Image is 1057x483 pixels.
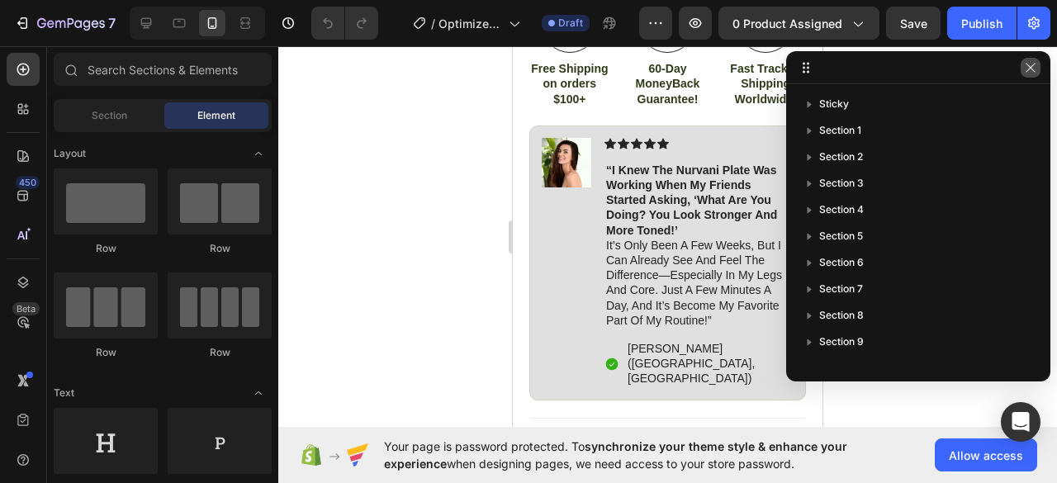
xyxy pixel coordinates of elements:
div: Row [54,345,158,360]
p: 7 [108,13,116,33]
button: Save [886,7,941,40]
span: Sticky [819,96,849,112]
div: 450 [16,176,40,189]
div: Row [54,241,158,256]
button: Allow access [935,438,1037,471]
span: Section 7 [819,281,863,297]
span: Section 5 [819,228,863,244]
div: Row [168,241,272,256]
span: Your page is password protected. To when designing pages, we need access to your store password. [384,438,912,472]
span: 0 product assigned [732,15,842,32]
div: Beta [12,302,40,315]
span: Section 1 [819,122,861,139]
span: Layout [54,146,86,161]
span: Toggle open [245,380,272,406]
span: Optimized Landing Page Template [438,15,502,32]
button: 7 [7,7,123,40]
span: Draft [558,16,583,31]
span: Element [197,108,235,123]
div: Open Intercom Messenger [1001,402,1040,442]
button: Publish [947,7,1017,40]
span: Text [54,386,74,400]
span: Section 11 [819,360,865,376]
span: synchronize your theme style & enhance your experience [384,439,847,471]
div: Undo/Redo [311,7,378,40]
div: Publish [961,15,1002,32]
iframe: Design area [513,46,822,427]
span: Section 8 [819,307,864,324]
span: Section 2 [819,149,863,165]
span: Save [900,17,927,31]
span: Section 6 [819,254,864,271]
div: Row [168,345,272,360]
span: Allow access [949,447,1023,464]
span: Section 9 [819,334,864,350]
span: Toggle open [245,140,272,167]
span: Section [92,108,127,123]
input: Search Sections & Elements [54,53,272,86]
span: / [431,15,435,32]
span: Section 3 [819,175,864,192]
button: 0 product assigned [718,7,879,40]
span: Section 4 [819,201,864,218]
